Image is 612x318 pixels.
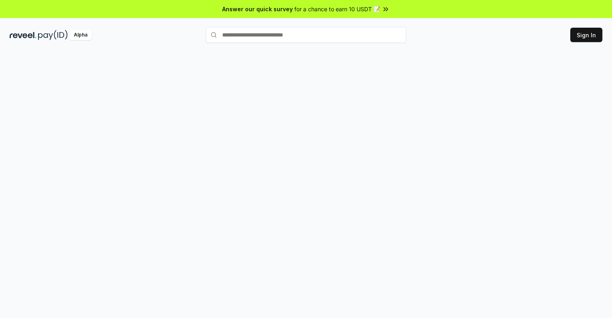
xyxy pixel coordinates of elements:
[10,30,36,40] img: reveel_dark
[570,28,602,42] button: Sign In
[38,30,68,40] img: pay_id
[222,5,293,13] span: Answer our quick survey
[294,5,380,13] span: for a chance to earn 10 USDT 📝
[69,30,92,40] div: Alpha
